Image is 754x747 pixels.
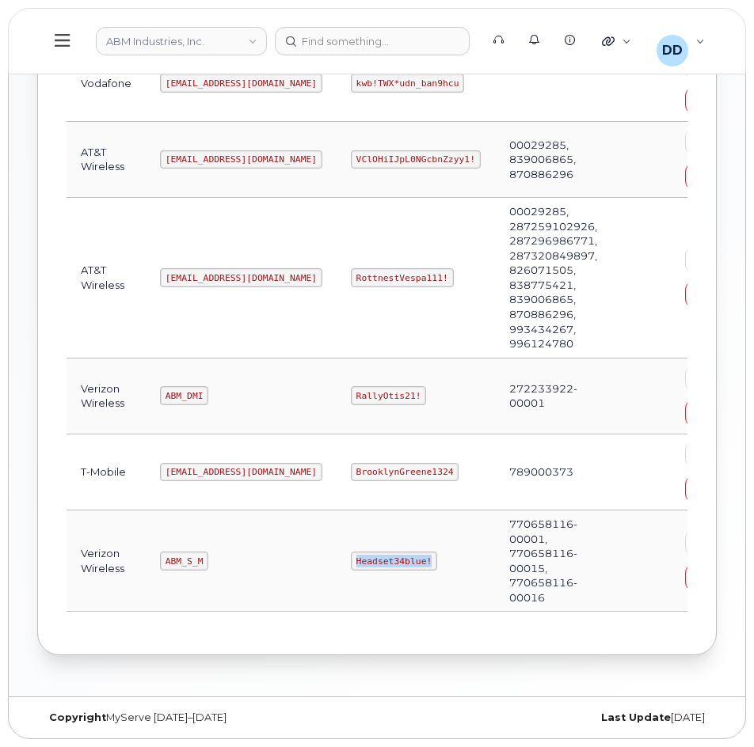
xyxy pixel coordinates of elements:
code: [EMAIL_ADDRESS][DOMAIN_NAME] [160,74,322,93]
td: 00029285, 839006865, 870886296 [495,122,611,198]
code: BrooklynGreene1324 [351,463,459,482]
code: Headset34blue! [351,552,437,571]
a: Edit [685,246,733,274]
strong: Last Update [601,711,671,723]
input: Find something... [275,27,470,55]
code: [EMAIL_ADDRESS][DOMAIN_NAME] [160,268,322,287]
td: 00029285, 287259102926, 287296986771, 287320849897, 826071505, 838775421, 839006865, 870886296, 9... [495,198,611,358]
div: Quicklinks [591,25,642,57]
a: ABM Industries, Inc. [96,27,267,55]
code: ABM_DMI [160,386,208,405]
td: 272233922-00001 [495,358,611,434]
div: David Davis [645,25,716,57]
a: Edit [685,365,733,392]
td: AT&T Wireless [67,198,146,358]
code: [EMAIL_ADDRESS][DOMAIN_NAME] [160,150,322,169]
code: kwb!TWX*udn_ban9hcu [351,74,464,93]
td: Verizon Wireless [67,358,146,434]
div: MyServe [DATE]–[DATE] [37,711,377,724]
code: RottnestVespa111! [351,268,454,287]
td: Vodafone [67,46,146,122]
code: ABM_S_M [160,552,208,571]
div: [DATE] [377,711,717,724]
a: Edit [685,441,733,468]
td: T-Mobile [67,434,146,510]
td: Verizon Wireless [67,510,146,612]
a: Edit [685,128,733,156]
td: AT&T Wireless [67,122,146,198]
td: 770658116-00001, 770658116-00015, 770658116-00016 [495,510,611,612]
a: Edit [685,529,733,557]
strong: Copyright [49,711,106,723]
span: DD [662,41,683,60]
code: [EMAIL_ADDRESS][DOMAIN_NAME] [160,463,322,482]
code: VClOHiIJpL0NGcbnZzyy1! [351,150,481,169]
code: RallyOtis21! [351,386,426,405]
td: 789000373 [495,434,611,510]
